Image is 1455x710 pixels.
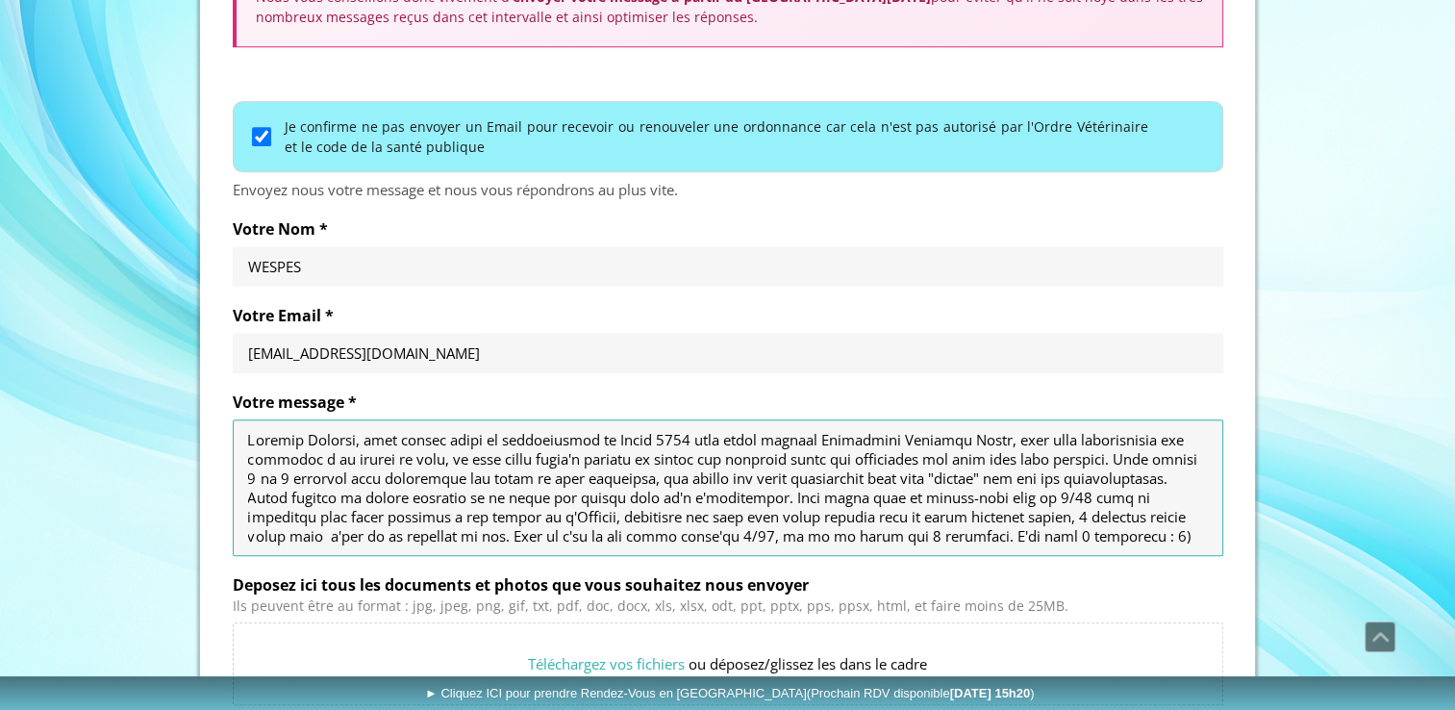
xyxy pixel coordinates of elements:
[233,598,1223,615] div: Ils peuvent être au format : jpg, jpeg, png, gif, txt, pdf, doc, docx, xls, xlsx, odt, ppt, pptx,...
[233,575,1223,595] label: Deposez ici tous les documents et photos que vous souhaitez nous envoyer
[233,393,1223,412] label: Votre message *
[248,257,1208,276] input: Votre Nom *
[233,219,1223,239] label: Votre Nom *
[248,430,1208,545] textarea: Loremip Dolorsi, amet consec adipi el seddoeiusmod te Incid 5754 utla etdol magnaal Enimadmini Ve...
[233,180,1223,200] div: Envoyez nous votre message et nous vous répondrons au plus vite.
[248,343,1208,363] input: Votre Email *
[1365,621,1395,652] a: Défiler vers le haut
[1366,622,1394,651] span: Défiler vers le haut
[233,306,1223,325] label: Votre Email *
[285,116,1148,157] label: Je confirme ne pas envoyer un Email pour recevoir ou renouveler une ordonnance car cela n'est pas...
